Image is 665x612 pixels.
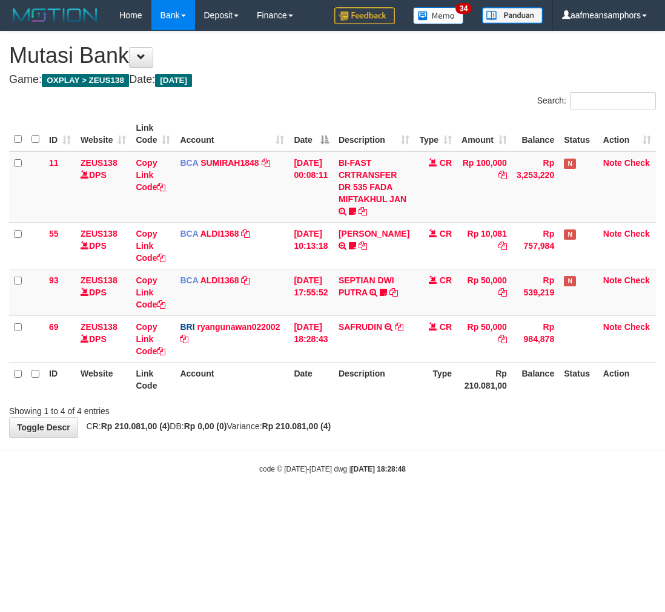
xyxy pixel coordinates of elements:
[131,117,175,151] th: Link Code: activate to sort column ascending
[564,229,576,240] span: Has Note
[76,362,131,396] th: Website
[180,158,198,168] span: BCA
[457,315,512,362] td: Rp 50,000
[9,74,656,86] h4: Game: Date:
[457,117,512,151] th: Amount: activate to sort column ascending
[457,269,512,315] td: Rp 50,000
[334,362,414,396] th: Description
[136,322,165,356] a: Copy Link Code
[175,117,289,151] th: Account: activate to sort column ascending
[334,7,395,24] img: Feedback.jpg
[49,158,59,168] span: 11
[624,322,650,332] a: Check
[262,158,270,168] a: Copy SUMIRAH1848 to clipboard
[570,92,656,110] input: Search:
[76,315,131,362] td: DPS
[482,7,543,24] img: panduan.png
[440,322,452,332] span: CR
[42,74,129,87] span: OXPLAY > ZEUS138
[200,229,239,239] a: ALDI1368
[136,229,165,263] a: Copy Link Code
[512,151,559,223] td: Rp 3,253,220
[339,322,382,332] a: SAFRUDIN
[440,158,452,168] span: CR
[289,222,333,269] td: [DATE] 10:13:18
[289,117,333,151] th: Date: activate to sort column descending
[184,421,227,431] strong: Rp 0,00 (0)
[289,362,333,396] th: Date
[564,159,576,169] span: Has Note
[81,229,117,239] a: ZEUS138
[9,417,78,438] a: Toggle Descr
[131,362,175,396] th: Link Code
[603,275,622,285] a: Note
[603,229,622,239] a: Note
[9,6,101,24] img: MOTION_logo.png
[359,206,367,216] a: Copy BI-FAST CRTRANSFER DR 535 FADA MIFTAKHUL JAN to clipboard
[334,117,414,151] th: Description: activate to sort column ascending
[136,275,165,309] a: Copy Link Code
[512,362,559,396] th: Balance
[389,288,398,297] a: Copy SEPTIAN DWI PUTRA to clipboard
[457,222,512,269] td: Rp 10,081
[289,151,333,223] td: [DATE] 00:08:11
[512,315,559,362] td: Rp 984,878
[259,465,406,473] small: code © [DATE]-[DATE] dwg |
[624,275,650,285] a: Check
[9,400,268,417] div: Showing 1 to 4 of 4 entries
[9,44,656,68] h1: Mutasi Bank
[512,222,559,269] td: Rp 757,984
[155,74,192,87] span: [DATE]
[498,334,507,344] a: Copy Rp 50,000 to clipboard
[603,158,622,168] a: Note
[498,241,507,251] a: Copy Rp 10,081 to clipboard
[498,170,507,180] a: Copy Rp 100,000 to clipboard
[564,276,576,286] span: Has Note
[395,322,403,332] a: Copy SAFRUDIN to clipboard
[49,229,59,239] span: 55
[200,158,259,168] a: SUMIRAH1848
[339,229,409,239] a: [PERSON_NAME]
[81,275,117,285] a: ZEUS138
[559,362,598,396] th: Status
[457,151,512,223] td: Rp 100,000
[414,117,457,151] th: Type: activate to sort column ascending
[334,151,414,223] td: BI-FAST CRTRANSFER DR 535 FADA MIFTAKHUL JAN
[180,275,198,285] span: BCA
[241,229,250,239] a: Copy ALDI1368 to clipboard
[81,421,331,431] span: CR: DB: Variance:
[457,362,512,396] th: Rp 210.081,00
[537,92,656,110] label: Search:
[624,158,650,168] a: Check
[440,275,452,285] span: CR
[175,362,289,396] th: Account
[440,229,452,239] span: CR
[241,275,250,285] a: Copy ALDI1368 to clipboard
[76,151,131,223] td: DPS
[197,322,280,332] a: ryangunawan022002
[512,117,559,151] th: Balance
[559,117,598,151] th: Status
[413,7,464,24] img: Button%20Memo.svg
[44,362,76,396] th: ID
[81,158,117,168] a: ZEUS138
[289,269,333,315] td: [DATE] 17:55:52
[44,117,76,151] th: ID: activate to sort column ascending
[512,269,559,315] td: Rp 539,219
[351,465,406,473] strong: [DATE] 18:28:48
[598,117,656,151] th: Action: activate to sort column ascending
[76,222,131,269] td: DPS
[339,275,394,297] a: SEPTIAN DWI PUTRA
[289,315,333,362] td: [DATE] 18:28:43
[49,322,59,332] span: 69
[414,362,457,396] th: Type
[624,229,650,239] a: Check
[136,158,165,192] a: Copy Link Code
[498,288,507,297] a: Copy Rp 50,000 to clipboard
[603,322,622,332] a: Note
[49,275,59,285] span: 93
[76,117,131,151] th: Website: activate to sort column ascending
[81,322,117,332] a: ZEUS138
[598,362,656,396] th: Action
[180,229,198,239] span: BCA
